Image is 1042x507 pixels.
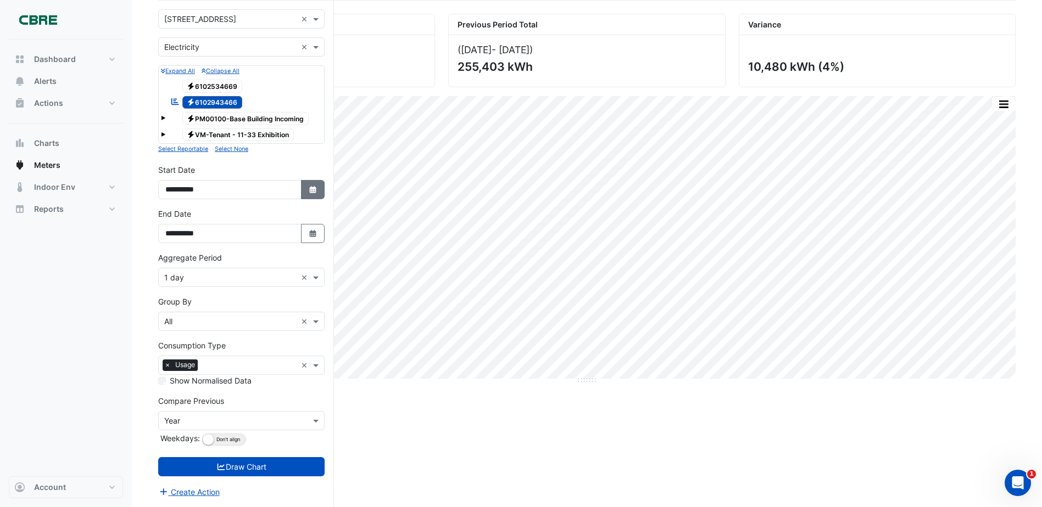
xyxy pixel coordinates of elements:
[458,44,716,55] div: ([DATE] )
[158,145,208,153] small: Select Reportable
[14,54,25,65] app-icon: Dashboard
[301,316,310,327] span: Clear
[301,13,310,25] span: Clear
[182,96,243,109] span: 6102943466
[158,144,208,154] button: Select Reportable
[187,131,195,139] fa-icon: Electricity
[158,208,191,219] label: End Date
[34,482,66,493] span: Account
[158,457,325,476] button: Draw Chart
[993,97,1015,111] button: More Options
[215,144,248,154] button: Select None
[449,14,725,35] div: Previous Period Total
[308,185,318,194] fa-icon: Select Date
[14,138,25,149] app-icon: Charts
[458,60,714,74] div: 255,403 kWh
[182,128,294,142] span: VM-Tenant - 11-33 Exhibition
[158,164,195,176] label: Start Date
[9,154,123,176] button: Meters
[748,60,1004,74] div: 10,480 kWh (4%)
[158,252,222,263] label: Aggregate Period
[1027,470,1036,478] span: 1
[187,98,195,106] fa-icon: Electricity
[215,145,248,153] small: Select None
[158,432,200,444] label: Weekdays:
[34,54,76,65] span: Dashboard
[158,296,192,307] label: Group By
[301,272,310,283] span: Clear
[34,160,60,171] span: Meters
[172,359,198,370] span: Usage
[301,41,310,53] span: Clear
[14,182,25,193] app-icon: Indoor Env
[187,114,195,122] fa-icon: Electricity
[182,80,243,93] span: 6102534669
[34,98,63,109] span: Actions
[161,67,195,75] small: Expand All
[34,204,64,215] span: Reports
[9,92,123,114] button: Actions
[9,132,123,154] button: Charts
[34,138,59,149] span: Charts
[34,182,75,193] span: Indoor Env
[14,160,25,171] app-icon: Meters
[492,44,530,55] span: - [DATE]
[182,112,309,125] span: PM00100-Base Building Incoming
[170,375,252,386] label: Show Normalised Data
[158,340,226,351] label: Consumption Type
[158,395,224,407] label: Compare Previous
[9,198,123,220] button: Reports
[158,486,220,498] button: Create Action
[1005,470,1031,496] iframe: Intercom live chat
[301,359,310,371] span: Clear
[9,476,123,498] button: Account
[14,76,25,87] app-icon: Alerts
[13,9,63,31] img: Company Logo
[9,48,123,70] button: Dashboard
[308,229,318,238] fa-icon: Select Date
[34,76,57,87] span: Alerts
[163,359,172,370] span: ×
[9,176,123,198] button: Indoor Env
[14,204,25,215] app-icon: Reports
[202,67,239,75] small: Collapse All
[161,66,195,76] button: Expand All
[202,66,239,76] button: Collapse All
[14,98,25,109] app-icon: Actions
[9,70,123,92] button: Alerts
[170,97,180,106] fa-icon: Reportable
[739,14,1015,35] div: Variance
[187,82,195,90] fa-icon: Electricity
